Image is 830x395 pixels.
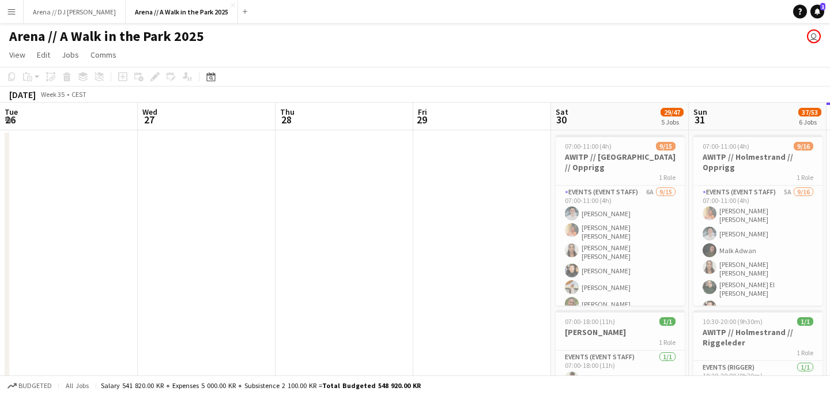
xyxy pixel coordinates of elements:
span: Jobs [62,50,79,60]
span: 9/15 [656,142,676,151]
span: 28 [278,113,295,126]
div: 5 Jobs [661,118,683,126]
h3: AWITP // [GEOGRAPHIC_DATA] // Opprigg [556,152,685,172]
span: Week 35 [38,90,67,99]
h3: AWITP // Holmestrand // Riggeleder [693,327,823,348]
span: Wed [142,107,157,117]
a: View [5,47,30,62]
span: Fri [418,107,427,117]
div: 6 Jobs [799,118,821,126]
a: 1 [810,5,824,18]
span: Comms [90,50,116,60]
span: View [9,50,25,60]
div: [DATE] [9,89,36,100]
app-job-card: 07:00-11:00 (4h)9/16AWITP // Holmestrand // Opprigg1 RoleEvents (Event Staff)5A9/1607:00-11:00 (4... [693,135,823,306]
span: Sat [556,107,568,117]
span: 9/16 [794,142,813,151]
span: 30 [554,113,568,126]
app-job-card: 07:00-11:00 (4h)9/15AWITP // [GEOGRAPHIC_DATA] // Opprigg1 RoleEvents (Event Staff)6A9/1507:00-11... [556,135,685,306]
app-user-avatar: Viktoria Svenskerud [807,29,821,43]
span: Edit [37,50,50,60]
a: Jobs [57,47,84,62]
span: 07:00-18:00 (11h) [565,317,615,326]
button: Arena // DJ [PERSON_NAME] [24,1,126,23]
span: 1/1 [659,317,676,326]
h3: AWITP // Holmestrand // Opprigg [693,152,823,172]
span: 10:30-20:00 (9h30m) [703,317,763,326]
span: 29 [416,113,427,126]
span: 27 [141,113,157,126]
a: Comms [86,47,121,62]
span: Total Budgeted 548 920.00 KR [322,381,421,390]
div: Salary 541 820.00 KR + Expenses 5 000.00 KR + Subsistence 2 100.00 KR = [101,381,421,390]
span: Tue [5,107,18,117]
span: 1/1 [797,317,813,326]
span: 1 Role [797,348,813,357]
button: Budgeted [6,379,54,392]
span: Budgeted [18,382,52,390]
span: All jobs [63,381,91,390]
span: 07:00-11:00 (4h) [565,142,612,151]
h1: Arena // A Walk in the Park 2025 [9,28,204,45]
span: 07:00-11:00 (4h) [703,142,749,151]
span: 31 [692,113,707,126]
span: Thu [280,107,295,117]
span: 37/53 [798,108,821,116]
span: 1 Role [659,338,676,347]
span: 29/47 [661,108,684,116]
app-card-role: Events (Event Staff)1/107:00-18:00 (11h)[PERSON_NAME] [556,351,685,390]
span: Sun [693,107,707,117]
span: 26 [3,113,18,126]
span: 1 Role [797,173,813,182]
span: 1 Role [659,173,676,182]
button: Arena // A Walk in the Park 2025 [126,1,238,23]
div: CEST [71,90,86,99]
span: 1 [820,3,825,10]
a: Edit [32,47,55,62]
app-job-card: 07:00-18:00 (11h)1/1[PERSON_NAME]1 RoleEvents (Event Staff)1/107:00-18:00 (11h)[PERSON_NAME] [556,310,685,390]
h3: [PERSON_NAME] [556,327,685,337]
